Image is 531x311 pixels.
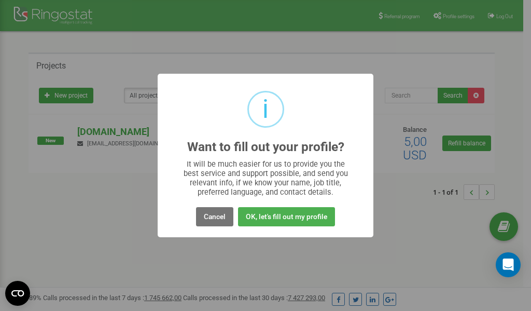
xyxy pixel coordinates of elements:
div: Open Intercom Messenger [496,252,521,277]
button: Cancel [196,207,233,226]
div: i [262,92,269,126]
h2: Want to fill out your profile? [187,140,344,154]
button: Open CMP widget [5,281,30,306]
button: OK, let's fill out my profile [238,207,335,226]
div: It will be much easier for us to provide you the best service and support possible, and send you ... [178,159,353,197]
